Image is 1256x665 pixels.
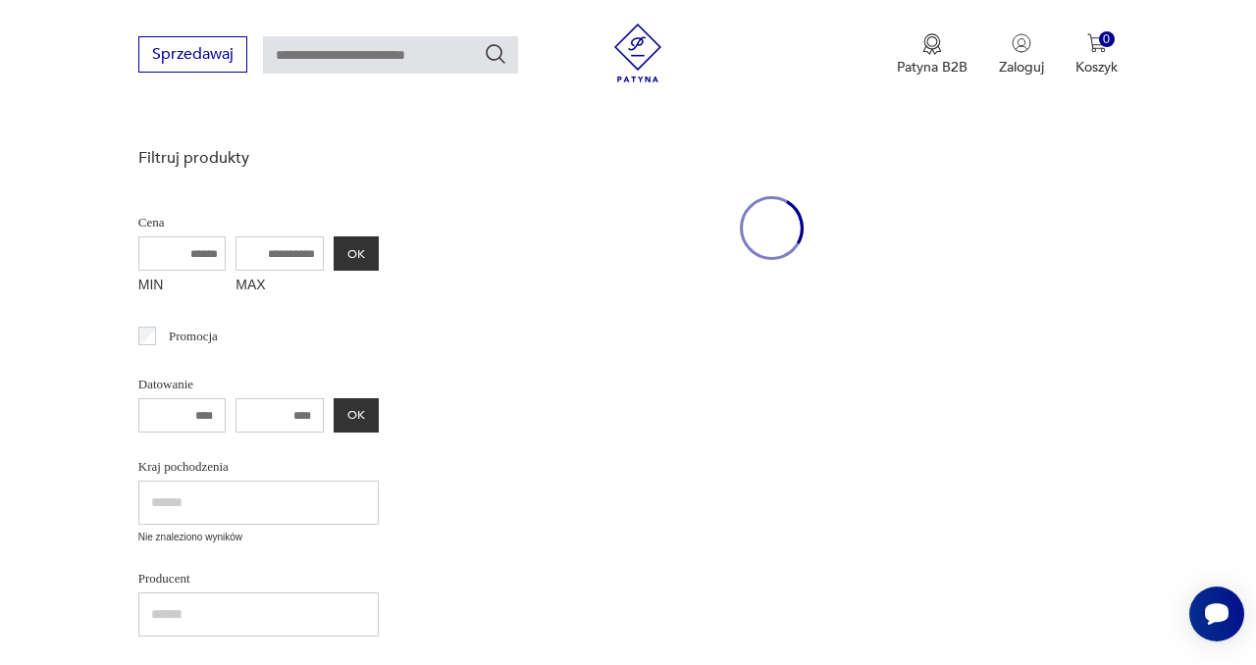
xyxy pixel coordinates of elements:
[1075,58,1118,77] p: Koszyk
[138,212,379,233] p: Cena
[138,530,379,545] p: Nie znaleziono wyników
[999,33,1044,77] button: Zaloguj
[334,398,379,433] button: OK
[1189,587,1244,641] iframe: Smartsupp widget button
[235,271,324,302] label: MAX
[897,33,968,77] button: Patyna B2B
[897,33,968,77] a: Ikona medaluPatyna B2B
[169,326,218,347] p: Promocja
[138,147,379,169] p: Filtruj produkty
[897,58,968,77] p: Patyna B2B
[1075,33,1118,77] button: 0Koszyk
[1012,33,1031,53] img: Ikonka użytkownika
[138,374,379,395] p: Datowanie
[999,58,1044,77] p: Zaloguj
[334,236,379,271] button: OK
[608,24,667,82] img: Patyna - sklep z meblami i dekoracjami vintage
[740,137,804,319] div: oval-loading
[1087,33,1107,53] img: Ikona koszyka
[138,36,247,73] button: Sprzedawaj
[138,271,227,302] label: MIN
[484,42,507,66] button: Szukaj
[138,456,379,478] p: Kraj pochodzenia
[138,568,379,589] p: Producent
[922,33,942,55] img: Ikona medalu
[1099,31,1116,48] div: 0
[138,49,247,63] a: Sprzedawaj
